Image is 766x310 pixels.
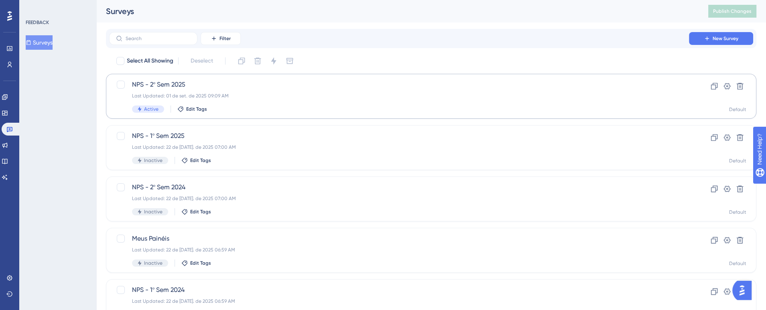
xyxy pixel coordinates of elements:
[219,35,231,42] span: Filter
[181,157,211,164] button: Edit Tags
[144,106,158,112] span: Active
[729,260,746,267] div: Default
[144,157,163,164] span: Inactive
[106,6,688,17] div: Surveys
[132,144,666,150] div: Last Updated: 22 de [DATE]. de 2025 07:00 AM
[127,56,173,66] span: Select All Showing
[729,158,746,164] div: Default
[132,247,666,253] div: Last Updated: 22 de [DATE]. de 2025 06:59 AM
[190,209,211,215] span: Edit Tags
[181,260,211,266] button: Edit Tags
[689,32,753,45] button: New Survey
[132,182,666,192] span: NPS - 2º Sem 2024
[201,32,241,45] button: Filter
[186,106,207,112] span: Edit Tags
[190,157,211,164] span: Edit Tags
[132,298,666,304] div: Last Updated: 22 de [DATE]. de 2025 06:59 AM
[708,5,756,18] button: Publish Changes
[144,260,163,266] span: Inactive
[132,80,666,89] span: NPS - 2º Sem 2025
[190,260,211,266] span: Edit Tags
[132,93,666,99] div: Last Updated: 01 de set. de 2025 09:09 AM
[19,2,50,12] span: Need Help?
[177,106,207,112] button: Edit Tags
[26,35,53,50] button: Surveys
[729,106,746,113] div: Default
[713,35,738,42] span: New Survey
[144,209,163,215] span: Inactive
[132,131,666,141] span: NPS - 1º Sem 2025
[132,234,666,243] span: Meus Painéis
[26,19,49,26] div: FEEDBACK
[132,195,666,202] div: Last Updated: 22 de [DATE]. de 2025 07:00 AM
[183,54,220,68] button: Deselect
[126,36,191,41] input: Search
[132,285,666,295] span: NPS - 1º Sem 2024
[713,8,752,14] span: Publish Changes
[729,209,746,215] div: Default
[191,56,213,66] span: Deselect
[181,209,211,215] button: Edit Tags
[732,278,756,302] iframe: UserGuiding AI Assistant Launcher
